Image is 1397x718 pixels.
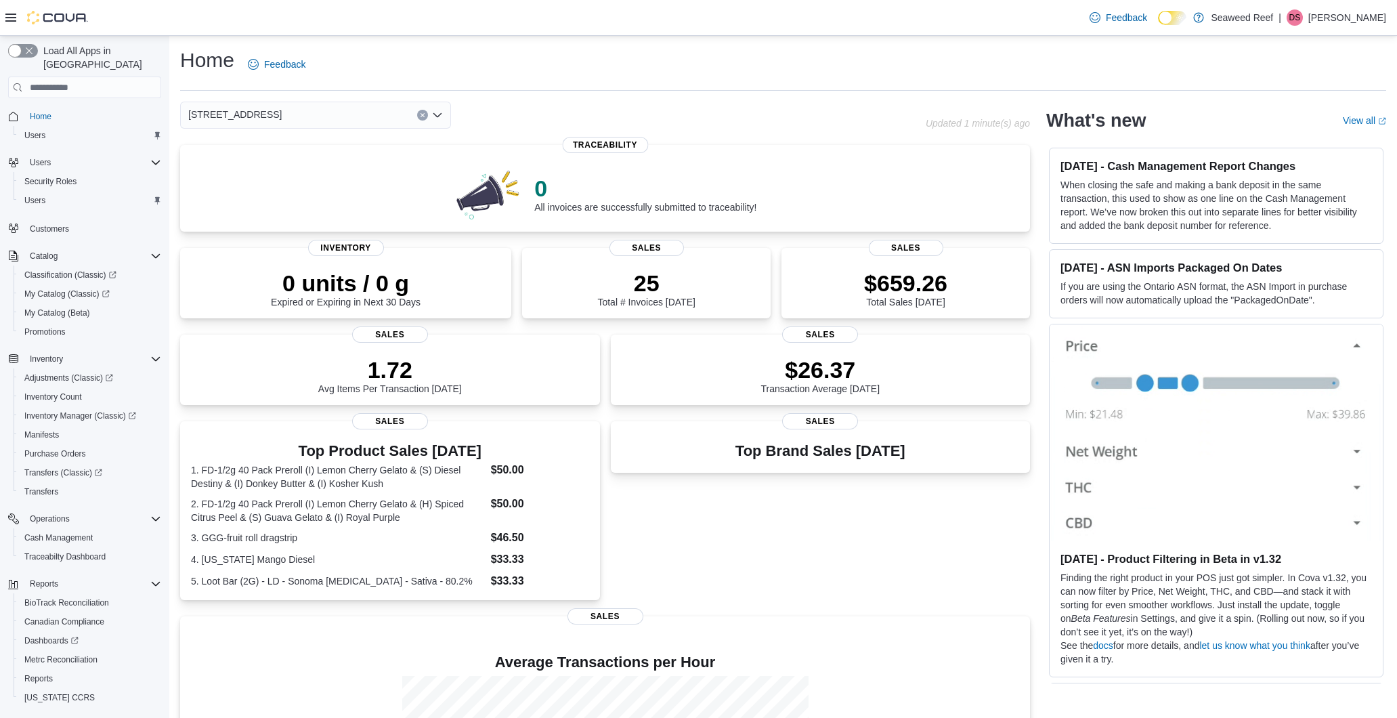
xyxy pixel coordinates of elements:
[24,351,161,367] span: Inventory
[19,370,119,386] a: Adjustments (Classic)
[24,392,82,402] span: Inventory Count
[30,157,51,168] span: Users
[24,576,64,592] button: Reports
[352,326,428,343] span: Sales
[782,413,858,429] span: Sales
[19,446,161,462] span: Purchase Orders
[453,167,523,221] img: 0
[491,530,589,546] dd: $46.50
[14,482,167,501] button: Transfers
[14,593,167,612] button: BioTrack Reconciliation
[14,528,167,547] button: Cash Management
[24,248,63,264] button: Catalog
[19,173,82,190] a: Security Roles
[191,497,486,524] dt: 2. FD-1/2g 40 Pack Preroll (I) Lemon Cherry Gelato & (H) Spiced Citrus Peel & (S) Guava Gelato & ...
[19,192,161,209] span: Users
[14,612,167,631] button: Canadian Compliance
[19,286,115,302] a: My Catalog (Classic)
[1158,25,1159,26] span: Dark Mode
[19,671,161,687] span: Reports
[760,356,880,394] div: Transaction Average [DATE]
[24,616,104,627] span: Canadian Compliance
[308,240,384,256] span: Inventory
[14,650,167,669] button: Metrc Reconciliation
[19,690,161,706] span: Washington CCRS
[24,351,68,367] button: Inventory
[3,509,167,528] button: Operations
[14,322,167,341] button: Promotions
[1378,117,1386,125] svg: External link
[30,111,51,122] span: Home
[24,635,79,646] span: Dashboards
[534,175,756,202] p: 0
[14,266,167,284] a: Classification (Classic)
[1343,115,1386,126] a: View allExternal link
[926,118,1030,129] p: Updated 1 minute(s) ago
[14,669,167,688] button: Reports
[1158,11,1186,25] input: Dark Mode
[19,305,95,321] a: My Catalog (Beta)
[14,126,167,145] button: Users
[14,387,167,406] button: Inventory Count
[14,172,167,191] button: Security Roles
[1046,110,1146,131] h2: What's new
[14,547,167,566] button: Traceabilty Dashboard
[491,551,589,568] dd: $33.33
[30,354,63,364] span: Inventory
[24,532,93,543] span: Cash Management
[1060,178,1372,232] p: When closing the safe and making a bank deposit in the same transaction, this used to show as one...
[24,289,110,299] span: My Catalog (Classic)
[3,106,167,126] button: Home
[318,356,462,394] div: Avg Items Per Transaction [DATE]
[19,127,51,144] a: Users
[24,511,161,527] span: Operations
[24,108,161,125] span: Home
[271,270,421,308] div: Expired or Expiring in Next 30 Days
[24,154,56,171] button: Users
[191,443,589,459] h3: Top Product Sales [DATE]
[432,110,443,121] button: Open list of options
[271,270,421,297] p: 0 units / 0 g
[19,427,64,443] a: Manifests
[24,673,53,684] span: Reports
[27,11,88,24] img: Cova
[1278,9,1281,26] p: |
[491,496,589,512] dd: $50.00
[19,127,161,144] span: Users
[318,356,462,383] p: 1.72
[24,576,161,592] span: Reports
[19,324,71,340] a: Promotions
[14,444,167,463] button: Purchase Orders
[191,553,486,566] dt: 4. [US_STATE] Mango Diesel
[597,270,695,308] div: Total # Invoices [DATE]
[19,465,161,481] span: Transfers (Classic)
[19,549,161,565] span: Traceabilty Dashboard
[24,654,98,665] span: Metrc Reconciliation
[242,51,311,78] a: Feedback
[19,652,103,668] a: Metrc Reconciliation
[19,465,108,481] a: Transfers (Classic)
[191,574,486,588] dt: 5. Loot Bar (2G) - LD - Sonoma [MEDICAL_DATA] - Sativa - 80.2%
[24,195,45,206] span: Users
[24,692,95,703] span: [US_STATE] CCRS
[19,484,64,500] a: Transfers
[24,326,66,337] span: Promotions
[3,218,167,238] button: Customers
[19,690,100,706] a: [US_STATE] CCRS
[1060,261,1372,274] h3: [DATE] - ASN Imports Packaged On Dates
[30,224,69,234] span: Customers
[24,130,45,141] span: Users
[19,530,161,546] span: Cash Management
[24,410,136,421] span: Inventory Manager (Classic)
[14,191,167,210] button: Users
[1071,613,1131,624] em: Beta Features
[1084,4,1153,31] a: Feedback
[3,153,167,172] button: Users
[1211,9,1273,26] p: Seaweed Reef
[782,326,858,343] span: Sales
[30,251,58,261] span: Catalog
[24,154,161,171] span: Users
[352,413,428,429] span: Sales
[19,192,51,209] a: Users
[3,350,167,368] button: Inventory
